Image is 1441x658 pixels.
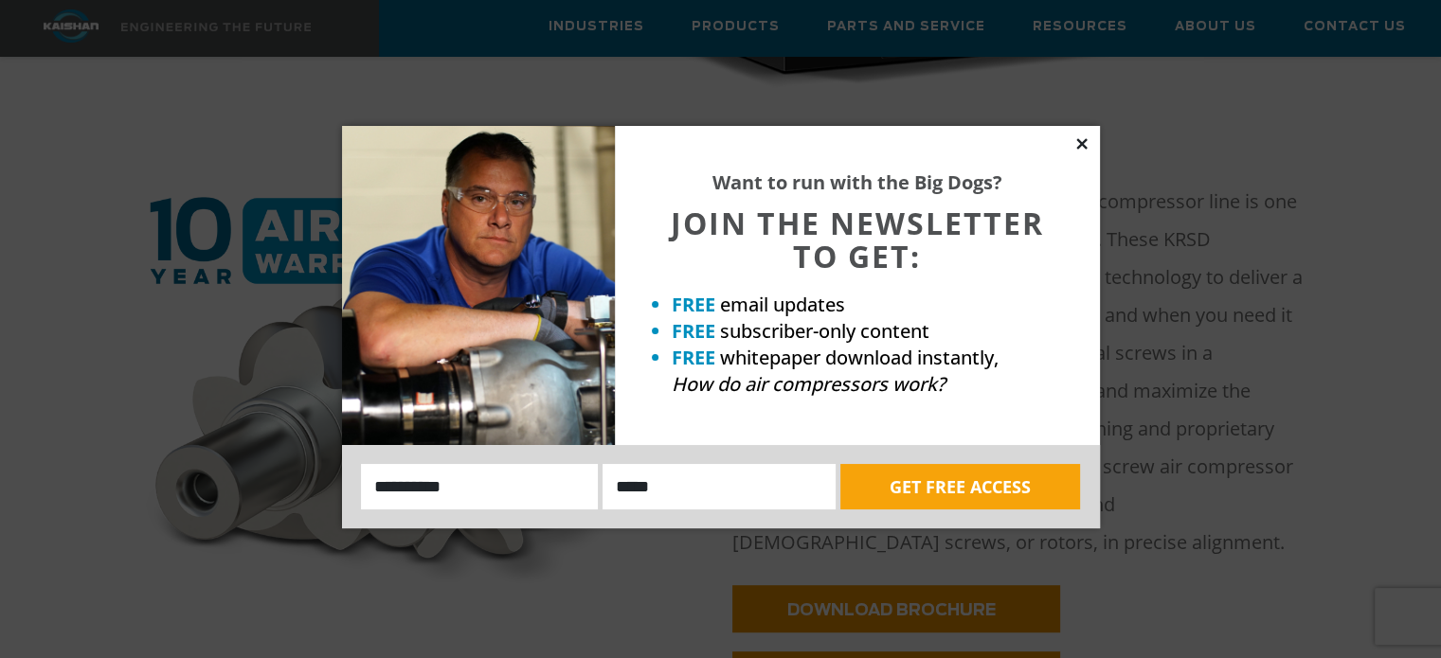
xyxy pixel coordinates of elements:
em: How do air compressors work? [672,371,946,397]
input: Name: [361,464,599,509]
input: Email [603,464,836,509]
span: subscriber-only content [720,318,929,344]
strong: FREE [672,292,715,317]
strong: Want to run with the Big Dogs? [712,169,1002,195]
span: email updates [720,292,845,317]
span: JOIN THE NEWSLETTER TO GET: [671,203,1044,276]
strong: FREE [672,318,715,344]
button: Close [1073,135,1090,152]
strong: FREE [672,345,715,370]
button: GET FREE ACCESS [840,464,1080,509]
span: whitepaper download instantly, [720,345,999,370]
